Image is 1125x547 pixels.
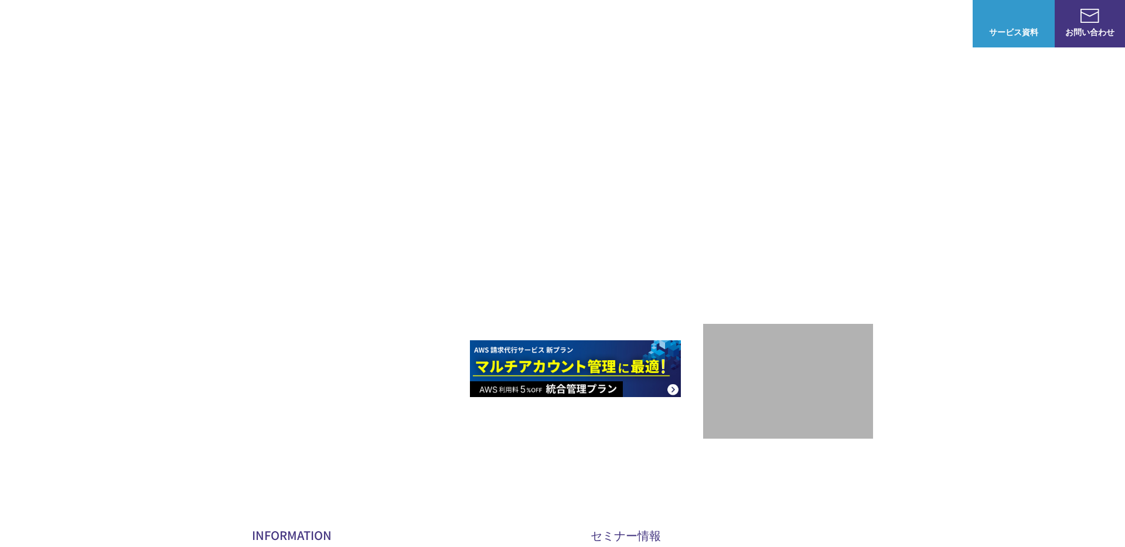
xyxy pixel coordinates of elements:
[804,18,837,30] a: 導入事例
[1080,9,1099,23] img: お問い合わせ
[735,106,841,211] img: AWSプレミアティアサービスパートナー
[860,18,905,30] p: ナレッジ
[727,341,850,427] img: 契約件数
[1004,9,1023,23] img: AWS総合支援サービス C-Chorus サービス資料
[252,129,703,181] p: AWSの導入からコスト削減、 構成・運用の最適化からデータ活用まで 規模や業種業態を問わない マネージドサービスで
[18,9,220,37] a: AWS総合支援サービス C-Chorus NHN テコラスAWS総合支援サービス
[470,340,681,397] img: AWS請求代行サービス 統合管理プラン
[1055,26,1125,38] span: お問い合わせ
[252,340,463,397] img: AWSとの戦略的協業契約 締結
[252,527,562,543] h2: INFORMATION
[775,225,802,242] em: AWS
[567,18,595,30] p: 強み
[619,18,663,30] p: サービス
[973,26,1055,38] span: サービス資料
[928,18,961,30] a: ログイン
[721,225,855,271] p: 最上位プレミアティア サービスパートナー
[252,193,703,305] h1: AWS ジャーニーの 成功を実現
[687,18,780,30] p: 業種別ソリューション
[591,527,901,543] h2: セミナー情報
[135,11,220,36] span: NHN テコラス AWS総合支援サービス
